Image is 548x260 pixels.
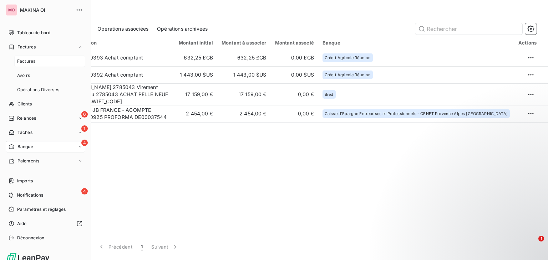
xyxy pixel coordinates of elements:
[65,49,174,66] td: I2505000393 Achat comptant
[271,105,318,122] td: 0,00 €
[325,56,371,60] span: Crédit Agricole Réunion
[17,72,30,79] span: Avoirs
[17,101,32,107] span: Clients
[217,83,271,105] td: 17 159,00 €
[174,105,217,122] td: 2 454,00 €
[6,218,85,229] a: Aide
[217,105,271,122] td: 2 454,00 €
[17,192,43,198] span: Notifications
[323,40,510,46] div: Banque
[65,105,174,122] td: ANN VIR JB FRANCE - ACOMPTE BCA8040925 PROFORMA DE00037544
[17,220,27,227] span: Aide
[174,66,217,83] td: 1 443,00 $US
[81,111,88,118] span: 6
[141,243,143,250] span: 1
[70,40,170,46] div: Description
[275,40,314,46] div: Montant associé
[174,49,217,66] td: 632,25 £GB
[157,25,208,32] span: Opérations archivées
[17,115,36,121] span: Relances
[65,83,174,105] td: [PERSON_NAME] 2785043 Virement SEPA reçu 2785043 ACHAT PELLE NEUF XCMG [SWIFT_CODE]
[17,87,59,93] span: Opérations Diverses
[174,83,217,105] td: 17 159,00 €
[17,44,36,50] span: Factures
[81,140,88,146] span: 4
[217,49,271,66] td: 632,25 £GB
[137,239,147,254] button: 1
[17,129,32,136] span: Tâches
[65,66,174,83] td: I2505000392 Achat comptant
[93,239,137,254] button: Précédent
[222,40,267,46] div: Montant à associer
[325,92,334,97] span: Bred
[17,144,33,150] span: Banque
[271,49,318,66] td: 0,00 £GB
[97,25,148,32] span: Opérations associées
[325,73,371,77] span: Crédit Agricole Réunion
[81,125,88,132] span: 1
[179,40,213,46] div: Montant initial
[6,4,17,16] div: MO
[415,23,522,35] input: Rechercher
[524,236,541,253] iframe: Intercom live chat
[81,188,88,194] span: 4
[271,83,318,105] td: 0,00 €
[17,30,50,36] span: Tableau de bord
[405,191,548,241] iframe: Intercom notifications message
[217,66,271,83] td: 1 443,00 $US
[147,239,183,254] button: Suivant
[271,66,318,83] td: 0,00 $US
[17,235,45,241] span: Déconnexion
[20,7,71,13] span: MAKINA OI
[538,236,544,241] span: 1
[518,40,537,46] div: Actions
[17,178,33,184] span: Imports
[17,158,39,164] span: Paiements
[325,111,508,116] span: Caisse d'Epargne Entreprises et Professionnels - CENET Provence Alpes [GEOGRAPHIC_DATA]
[17,58,35,64] span: Factures
[17,206,66,213] span: Paramètres et réglages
